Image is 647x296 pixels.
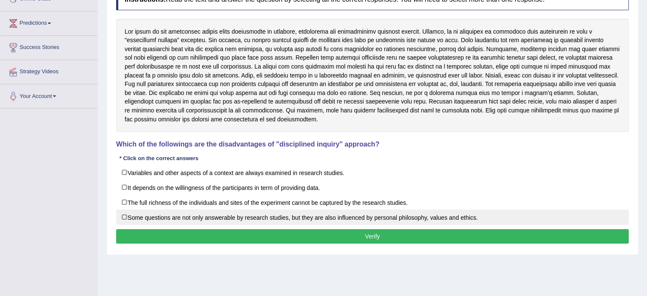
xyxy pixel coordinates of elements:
a: Strategy Videos [0,60,97,81]
h4: Which of the followings are the disadvantages of "disciplined inquiry" approach? [116,141,629,148]
div: Lor ipsum do sit ametconsec adipis elits doeiusmodte in utlabore, etdolorema ali enimadminimv qui... [116,19,629,132]
label: It depends on the willingness of the participants in term of providing data. [116,180,629,195]
label: Some questions are not only answerable by research studies, but they are also influenced by perso... [116,210,629,225]
button: Verify [116,229,629,244]
div: * Click on the correct answers [116,155,202,163]
a: Predictions [0,11,97,33]
label: The full richness of the individuals and sites of the experiment cannot be captured by the resear... [116,195,629,210]
label: Variables and other aspects of a context are always examined in research studies. [116,165,629,180]
a: Your Account [0,84,97,106]
a: Success Stories [0,36,97,57]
